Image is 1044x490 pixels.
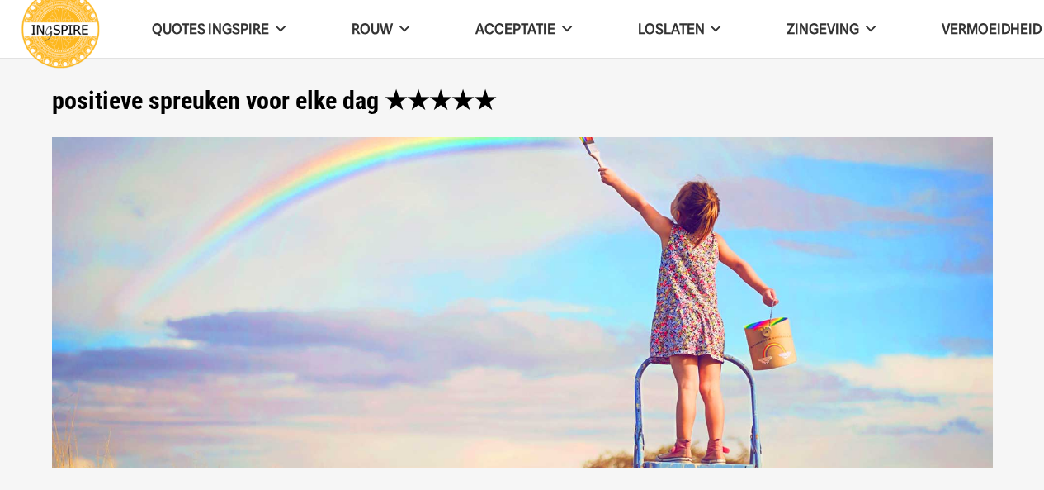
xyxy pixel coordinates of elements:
h1: positieve spreuken voor elke dag ★★★★★ [52,86,993,116]
a: QUOTES INGSPIRE [119,8,319,50]
span: Loslaten [638,21,705,37]
span: ROUW [352,21,393,37]
a: Loslaten [605,8,754,50]
span: Zingeving [787,21,859,37]
a: Zingeving [753,8,909,50]
span: Acceptatie [475,21,555,37]
img: Positieve spreuken voor elke dag - spreuken positiviteit en optimisme op ingspire.nl [52,137,993,469]
a: ROUW [319,8,442,50]
span: QUOTES INGSPIRE [152,21,269,37]
a: Acceptatie [442,8,605,50]
span: VERMOEIDHEID [942,21,1042,37]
